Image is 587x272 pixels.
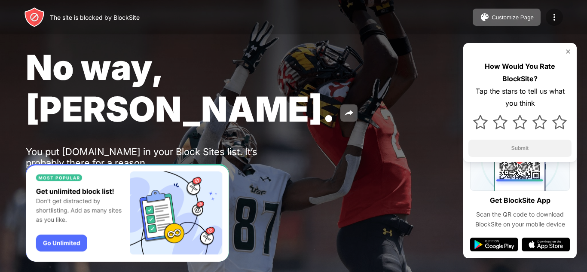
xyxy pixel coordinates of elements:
img: share.svg [344,108,354,118]
img: header-logo.svg [24,7,45,28]
div: Tap the stars to tell us what you think [468,85,572,110]
img: pallet.svg [480,12,490,22]
img: star.svg [493,115,508,129]
iframe: Banner [26,164,229,262]
img: rate-us-close.svg [565,48,572,55]
button: Customize Page [473,9,541,26]
img: star.svg [532,115,547,129]
img: app-store.svg [522,238,570,251]
img: star.svg [473,115,488,129]
div: How Would You Rate BlockSite? [468,60,572,85]
div: You put [DOMAIN_NAME] in your Block Sites list. It’s probably there for a reason. [26,146,291,168]
img: google-play.svg [470,238,518,251]
img: star.svg [552,115,567,129]
img: star.svg [513,115,527,129]
button: Submit [468,140,572,157]
div: Customize Page [492,14,534,21]
img: menu-icon.svg [549,12,559,22]
span: No way, [PERSON_NAME]. [26,46,335,130]
div: The site is blocked by BlockSite [50,14,140,21]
